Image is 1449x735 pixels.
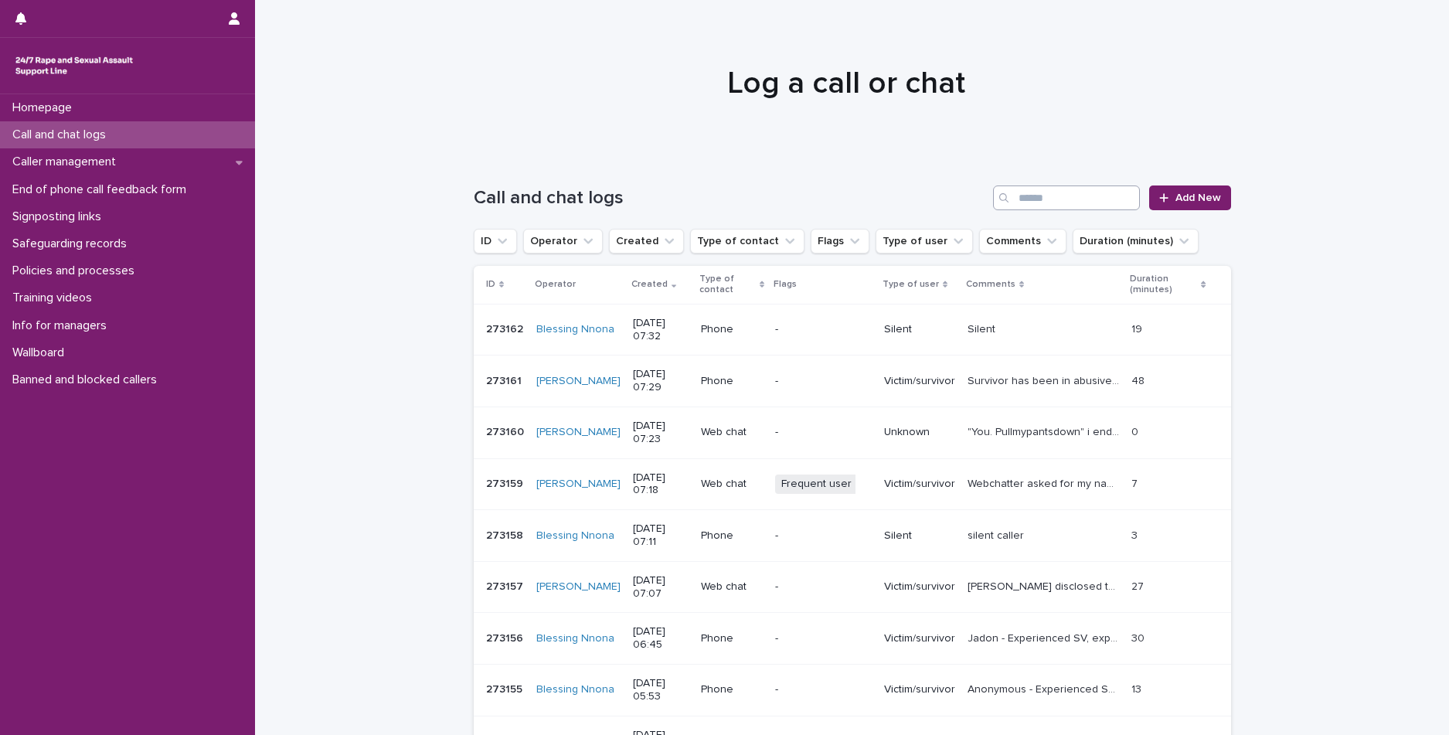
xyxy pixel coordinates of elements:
p: Policies and processes [6,264,147,278]
a: Add New [1149,185,1230,210]
p: 273161 [486,372,525,388]
p: silent caller [968,526,1027,543]
p: Jadon - Experienced SV, explored feelings, provided emotional support, provided information. sign... [968,629,1122,645]
button: Created [609,229,684,254]
p: 273157 [486,577,526,594]
p: Safeguarding records [6,236,139,251]
p: 30 [1131,629,1148,645]
p: 19 [1131,320,1145,336]
p: Web chat [701,580,763,594]
p: Victim/survivor [884,478,955,491]
a: Blessing Nnona [536,683,614,696]
p: 273158 [486,526,526,543]
button: Type of contact [690,229,804,254]
a: Blessing Nnona [536,529,614,543]
p: Caller management [6,155,128,169]
p: Phone [701,632,763,645]
p: Comments [966,276,1015,293]
p: Phone [701,323,763,336]
p: Type of contact [699,271,756,299]
p: Info for managers [6,318,119,333]
p: "You. Pullmypantsdown" i ended chat with no message. [968,423,1122,439]
p: Victim/survivor [884,632,955,645]
p: 273156 [486,629,526,645]
p: - [775,632,872,645]
tr: 273161273161 [PERSON_NAME] [DATE] 07:29Phone-Victim/survivorSurvivor has been in abusive marriage... [474,356,1231,407]
p: ID [486,276,495,293]
p: Banned and blocked callers [6,373,169,387]
tr: 273155273155 Blessing Nnona [DATE] 05:53Phone-Victim/survivorAnonymous - Experienced SV, explored... [474,664,1231,716]
p: 48 [1131,372,1148,388]
button: Duration (minutes) [1073,229,1199,254]
a: Blessing Nnona [536,632,614,645]
p: - [775,375,872,388]
p: [DATE] 07:18 [633,471,689,498]
p: Phone [701,529,763,543]
a: [PERSON_NAME] [536,580,621,594]
button: Flags [811,229,869,254]
tr: 273156273156 Blessing Nnona [DATE] 06:45Phone-Victim/survivorJadon - Experienced SV, explored fee... [474,613,1231,665]
span: Frequent user [775,475,858,494]
p: Flags [774,276,797,293]
p: 273155 [486,680,526,696]
p: End of phone call feedback form [6,182,199,197]
p: Call and chat logs [6,128,118,142]
p: [DATE] 07:32 [633,317,689,343]
tr: 273159273159 [PERSON_NAME] [DATE] 07:18Web chatFrequent userVictim/survivorWebchatter asked for m... [474,458,1231,510]
p: [DATE] 07:29 [633,368,689,394]
p: - [775,426,872,439]
p: [DATE] 06:45 [633,625,689,652]
p: Duration (minutes) [1130,271,1197,299]
p: Web chat [701,478,763,491]
span: Add New [1175,192,1221,203]
p: Webchatter asked for my name after I sent my greeting with it in. He asked for help but did not s... [968,475,1122,491]
p: Victim/survivor [884,375,955,388]
p: 3 [1131,526,1141,543]
p: Anonymous - Experienced SV, explored feelings, provided emotional support. caller ended call abru... [968,680,1122,696]
p: - [775,323,872,336]
p: Silent [968,320,998,336]
p: Homepage [6,100,84,115]
h1: Call and chat logs [474,187,988,209]
p: 273162 [486,320,526,336]
p: 273160 [486,423,527,439]
p: Phone [701,375,763,388]
p: Victim/survivor [884,683,955,696]
p: Created [631,276,668,293]
button: Comments [979,229,1066,254]
p: Taylor disclosed that they are staying at a hotel and a worker took advantage of her vulnerabilit... [968,577,1122,594]
p: - [775,683,872,696]
p: Signposting links [6,209,114,224]
p: [DATE] 07:07 [633,574,689,601]
p: 0 [1131,423,1141,439]
p: 273159 [486,475,526,491]
p: Type of user [883,276,939,293]
p: 7 [1131,475,1141,491]
p: Silent [884,529,955,543]
tr: 273160273160 [PERSON_NAME] [DATE] 07:23Web chat-Unknown"You. Pullmypantsdown" i ended chat with n... [474,407,1231,458]
tr: 273157273157 [PERSON_NAME] [DATE] 07:07Web chat-Victim/survivor[PERSON_NAME] disclosed that they ... [474,561,1231,613]
p: - [775,529,872,543]
p: Phone [701,683,763,696]
input: Search [993,185,1140,210]
p: 13 [1131,680,1145,696]
p: Training videos [6,291,104,305]
p: Web chat [701,426,763,439]
a: [PERSON_NAME] [536,426,621,439]
p: [DATE] 05:53 [633,677,689,703]
p: Survivor has been in abusive marriage for 28 years, recently applied for divorce and wanted to ex... [968,372,1122,388]
p: Unknown [884,426,955,439]
a: [PERSON_NAME] [536,375,621,388]
button: Operator [523,229,603,254]
p: - [775,580,872,594]
button: Type of user [876,229,973,254]
img: rhQMoQhaT3yELyF149Cw [12,50,136,81]
p: 27 [1131,577,1147,594]
tr: 273158273158 Blessing Nnona [DATE] 07:11Phone-Silentsilent callersilent caller 33 [474,510,1231,562]
p: [DATE] 07:11 [633,522,689,549]
button: ID [474,229,517,254]
a: Blessing Nnona [536,323,614,336]
a: [PERSON_NAME] [536,478,621,491]
p: Wallboard [6,345,77,360]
